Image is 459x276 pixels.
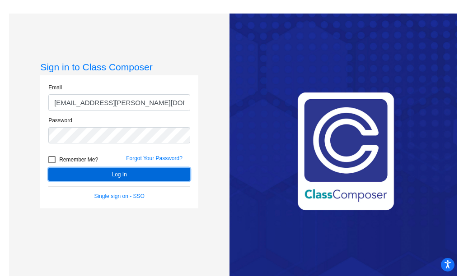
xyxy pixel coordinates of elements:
label: Email [48,83,62,92]
h3: Sign in to Class Composer [40,61,198,73]
a: Single sign on - SSO [94,193,144,199]
a: Forgot Your Password? [126,155,183,161]
button: Log In [48,168,190,181]
label: Password [48,116,72,124]
span: Remember Me? [59,154,98,165]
